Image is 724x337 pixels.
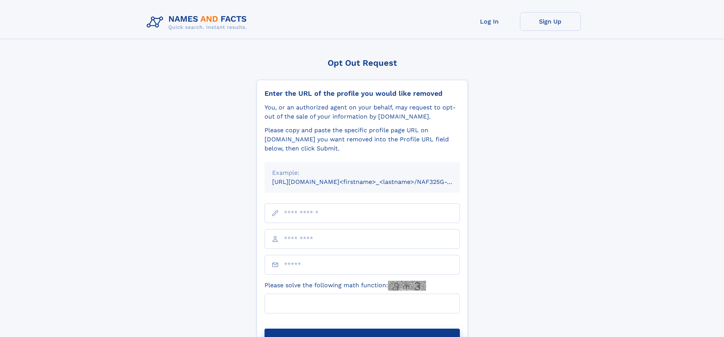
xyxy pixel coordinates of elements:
[144,12,253,33] img: Logo Names and Facts
[265,126,460,153] div: Please copy and paste the specific profile page URL on [DOMAIN_NAME] you want removed into the Pr...
[265,103,460,121] div: You, or an authorized agent on your behalf, may request to opt-out of the sale of your informatio...
[272,168,452,177] div: Example:
[265,281,426,291] label: Please solve the following math function:
[520,12,581,31] a: Sign Up
[257,58,468,68] div: Opt Out Request
[272,178,474,185] small: [URL][DOMAIN_NAME]<firstname>_<lastname>/NAF325G-xxxxxxxx
[459,12,520,31] a: Log In
[265,89,460,98] div: Enter the URL of the profile you would like removed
